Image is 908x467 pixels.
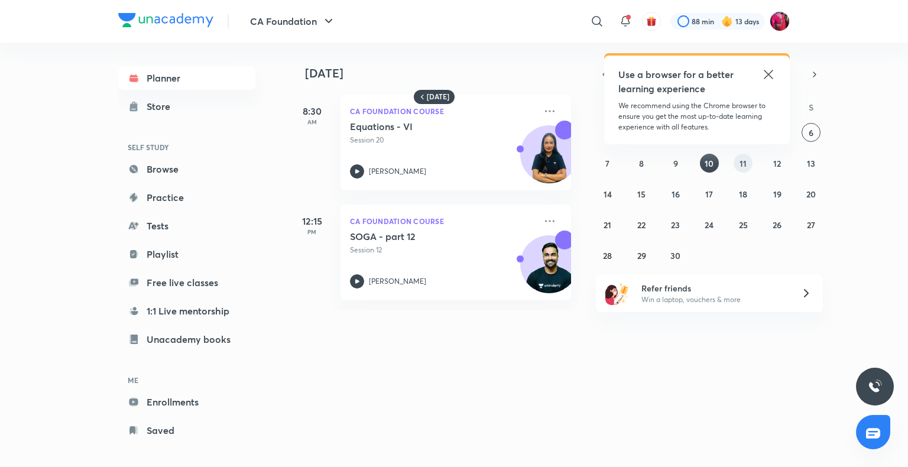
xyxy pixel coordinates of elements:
[521,132,578,189] img: Avatar
[427,92,449,102] h6: [DATE]
[768,154,787,173] button: September 12, 2025
[770,11,790,31] img: Anushka Gupta
[118,390,255,414] a: Enrollments
[868,380,882,394] img: ttu
[705,219,714,231] abbr: September 24, 2025
[118,299,255,323] a: 1:1 Live mentorship
[802,184,821,203] button: September 20, 2025
[773,158,781,169] abbr: September 12, 2025
[305,66,583,80] h4: [DATE]
[598,215,617,234] button: September 21, 2025
[118,13,213,27] img: Company Logo
[739,189,747,200] abbr: September 18, 2025
[118,13,213,30] a: Company Logo
[604,189,612,200] abbr: September 14, 2025
[721,15,733,27] img: streak
[809,102,813,113] abbr: Saturday
[118,137,255,157] h6: SELF STUDY
[807,219,815,231] abbr: September 27, 2025
[700,184,719,203] button: September 17, 2025
[288,104,336,118] h5: 8:30
[605,281,629,305] img: referral
[802,123,821,142] button: September 6, 2025
[632,246,651,265] button: September 29, 2025
[734,184,753,203] button: September 18, 2025
[369,276,426,287] p: [PERSON_NAME]
[288,214,336,228] h5: 12:15
[118,186,255,209] a: Practice
[118,157,255,181] a: Browse
[673,158,678,169] abbr: September 9, 2025
[670,250,680,261] abbr: September 30, 2025
[637,219,646,231] abbr: September 22, 2025
[739,219,748,231] abbr: September 25, 2025
[768,184,787,203] button: September 19, 2025
[773,189,781,200] abbr: September 19, 2025
[632,154,651,173] button: September 8, 2025
[806,189,816,200] abbr: September 20, 2025
[118,66,255,90] a: Planner
[734,154,753,173] button: September 11, 2025
[521,242,578,299] img: Avatar
[641,294,787,305] p: Win a laptop, vouchers & more
[618,67,736,96] h5: Use a browser for a better learning experience
[147,99,177,113] div: Store
[740,158,747,169] abbr: September 11, 2025
[666,246,685,265] button: September 30, 2025
[118,95,255,118] a: Store
[666,184,685,203] button: September 16, 2025
[637,189,646,200] abbr: September 15, 2025
[705,158,714,169] abbr: September 10, 2025
[598,184,617,203] button: September 14, 2025
[671,219,680,231] abbr: September 23, 2025
[350,245,536,255] p: Session 12
[598,154,617,173] button: September 7, 2025
[243,9,343,33] button: CA Foundation
[768,215,787,234] button: September 26, 2025
[637,250,646,261] abbr: September 29, 2025
[700,154,719,173] button: September 10, 2025
[646,16,657,27] img: avatar
[773,219,781,231] abbr: September 26, 2025
[705,189,713,200] abbr: September 17, 2025
[350,135,536,145] p: Session 20
[700,215,719,234] button: September 24, 2025
[118,370,255,390] h6: ME
[605,158,609,169] abbr: September 7, 2025
[369,166,426,177] p: [PERSON_NAME]
[802,154,821,173] button: September 13, 2025
[350,214,536,228] p: CA Foundation Course
[118,242,255,266] a: Playlist
[118,214,255,238] a: Tests
[666,154,685,173] button: September 9, 2025
[288,228,336,235] p: PM
[734,215,753,234] button: September 25, 2025
[350,231,497,242] h5: SOGA - part 12
[618,100,776,132] p: We recommend using the Chrome browser to ensure you get the most up-to-date learning experience w...
[118,271,255,294] a: Free live classes
[802,215,821,234] button: September 27, 2025
[632,184,651,203] button: September 15, 2025
[632,215,651,234] button: September 22, 2025
[809,127,813,138] abbr: September 6, 2025
[288,118,336,125] p: AM
[350,121,497,132] h5: Equations - VI
[641,282,787,294] h6: Refer friends
[350,104,536,118] p: CA Foundation Course
[118,419,255,442] a: Saved
[807,158,815,169] abbr: September 13, 2025
[603,250,612,261] abbr: September 28, 2025
[639,158,644,169] abbr: September 8, 2025
[118,327,255,351] a: Unacademy books
[598,246,617,265] button: September 28, 2025
[666,215,685,234] button: September 23, 2025
[642,12,661,31] button: avatar
[672,189,680,200] abbr: September 16, 2025
[604,219,611,231] abbr: September 21, 2025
